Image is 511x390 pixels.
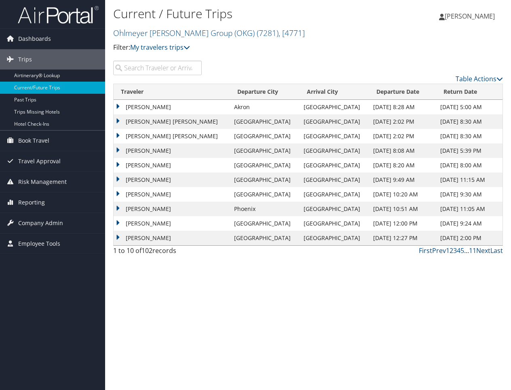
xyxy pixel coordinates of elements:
[114,173,230,187] td: [PERSON_NAME]
[450,246,453,255] a: 2
[300,84,369,100] th: Arrival City: activate to sort column ascending
[300,114,369,129] td: [GEOGRAPHIC_DATA]
[436,231,503,245] td: [DATE] 2:00 PM
[230,100,300,114] td: Akron
[18,151,61,171] span: Travel Approval
[257,27,279,38] span: ( 7281 )
[419,246,432,255] a: First
[369,84,436,100] th: Departure Date: activate to sort column descending
[369,187,436,202] td: [DATE] 10:20 AM
[18,213,63,233] span: Company Admin
[369,143,436,158] td: [DATE] 8:08 AM
[369,231,436,245] td: [DATE] 12:27 PM
[230,114,300,129] td: [GEOGRAPHIC_DATA]
[300,173,369,187] td: [GEOGRAPHIC_DATA]
[453,246,457,255] a: 3
[436,143,503,158] td: [DATE] 5:39 PM
[300,129,369,143] td: [GEOGRAPHIC_DATA]
[460,246,464,255] a: 5
[300,202,369,216] td: [GEOGRAPHIC_DATA]
[439,4,503,28] a: [PERSON_NAME]
[114,100,230,114] td: [PERSON_NAME]
[230,143,300,158] td: [GEOGRAPHIC_DATA]
[436,216,503,231] td: [DATE] 9:24 AM
[436,100,503,114] td: [DATE] 5:00 AM
[436,173,503,187] td: [DATE] 11:15 AM
[114,158,230,173] td: [PERSON_NAME]
[18,29,51,49] span: Dashboards
[300,143,369,158] td: [GEOGRAPHIC_DATA]
[436,187,503,202] td: [DATE] 9:30 AM
[490,246,503,255] a: Last
[230,202,300,216] td: Phoenix
[18,192,45,213] span: Reporting
[369,173,436,187] td: [DATE] 9:49 AM
[113,61,202,75] input: Search Traveler or Arrival City
[113,5,373,22] h1: Current / Future Trips
[300,231,369,245] td: [GEOGRAPHIC_DATA]
[114,84,230,100] th: Traveler: activate to sort column ascending
[230,129,300,143] td: [GEOGRAPHIC_DATA]
[436,158,503,173] td: [DATE] 8:00 AM
[113,42,373,53] p: Filter:
[114,187,230,202] td: [PERSON_NAME]
[445,12,495,21] span: [PERSON_NAME]
[18,234,60,254] span: Employee Tools
[18,172,67,192] span: Risk Management
[113,246,202,259] div: 1 to 10 of records
[436,84,503,100] th: Return Date: activate to sort column ascending
[456,74,503,83] a: Table Actions
[446,246,450,255] a: 1
[369,114,436,129] td: [DATE] 2:02 PM
[476,246,490,255] a: Next
[436,202,503,216] td: [DATE] 11:05 AM
[369,100,436,114] td: [DATE] 8:28 AM
[114,231,230,245] td: [PERSON_NAME]
[369,216,436,231] td: [DATE] 12:00 PM
[432,246,446,255] a: Prev
[18,5,99,24] img: airportal-logo.png
[114,143,230,158] td: [PERSON_NAME]
[114,129,230,143] td: [PERSON_NAME] [PERSON_NAME]
[369,158,436,173] td: [DATE] 8:20 AM
[300,187,369,202] td: [GEOGRAPHIC_DATA]
[114,202,230,216] td: [PERSON_NAME]
[279,27,305,38] span: , [ 4771 ]
[114,216,230,231] td: [PERSON_NAME]
[464,246,469,255] span: …
[230,187,300,202] td: [GEOGRAPHIC_DATA]
[113,27,305,38] a: Ohlmeyer [PERSON_NAME] Group (OKG)
[18,131,49,151] span: Book Travel
[369,129,436,143] td: [DATE] 2:02 PM
[230,173,300,187] td: [GEOGRAPHIC_DATA]
[141,246,152,255] span: 102
[436,129,503,143] td: [DATE] 8:30 AM
[130,43,190,52] a: My travelers trips
[300,100,369,114] td: [GEOGRAPHIC_DATA]
[300,216,369,231] td: [GEOGRAPHIC_DATA]
[230,216,300,231] td: [GEOGRAPHIC_DATA]
[230,158,300,173] td: [GEOGRAPHIC_DATA]
[457,246,460,255] a: 4
[230,84,300,100] th: Departure City: activate to sort column ascending
[300,158,369,173] td: [GEOGRAPHIC_DATA]
[230,231,300,245] td: [GEOGRAPHIC_DATA]
[469,246,476,255] a: 11
[114,114,230,129] td: [PERSON_NAME] [PERSON_NAME]
[18,49,32,70] span: Trips
[369,202,436,216] td: [DATE] 10:51 AM
[436,114,503,129] td: [DATE] 8:30 AM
